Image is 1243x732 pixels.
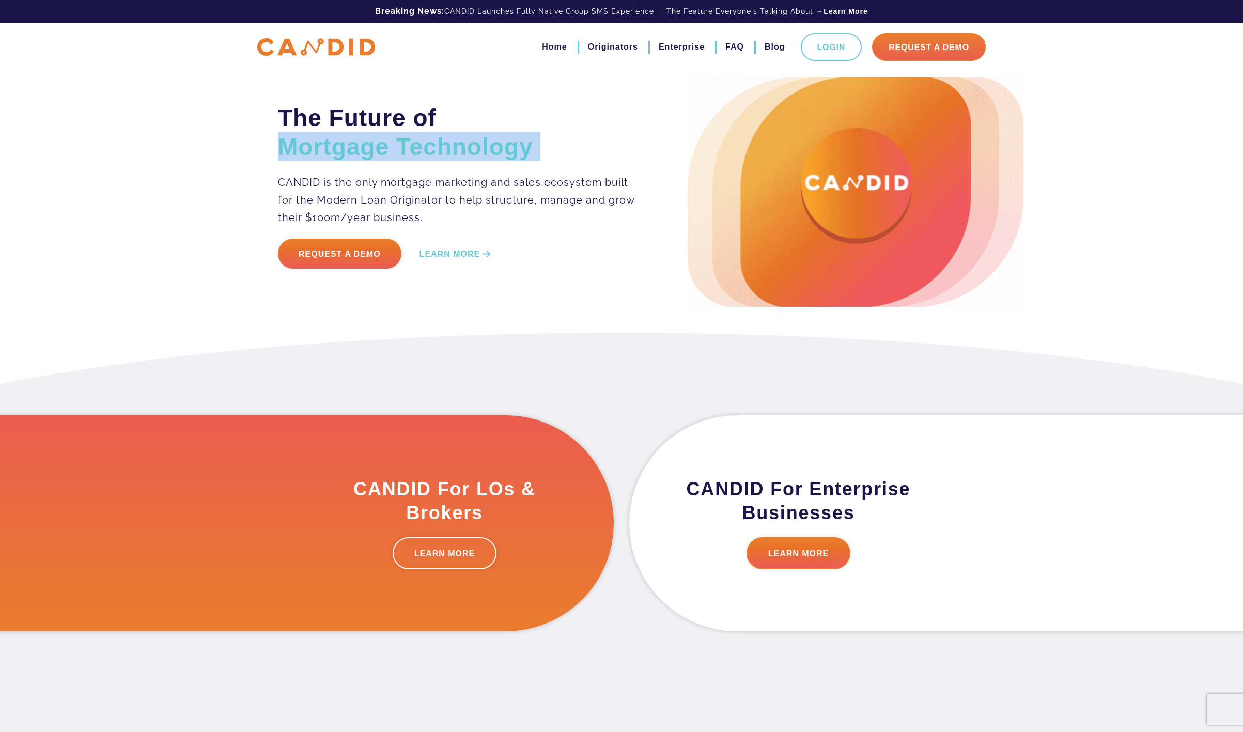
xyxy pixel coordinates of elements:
a: Home [542,38,567,56]
a: FAQ [725,38,744,56]
a: Learn More [824,6,867,17]
a: LEARN MORE [747,537,851,569]
img: Candid Hero Image [688,77,1023,307]
b: Breaking News: [375,6,444,16]
a: LEARN MORE [393,537,497,569]
span: Mortgage Technology [278,133,533,160]
h3: CANDID For Enterprise Businesses [681,477,916,525]
p: CANDID is the only mortgage marketing and sales ecosystem built for the Modern Loan Originator to... [278,174,636,226]
a: Login [801,33,862,61]
h2: The Future of [278,103,636,161]
a: Blog [765,38,785,56]
a: Request A Demo [872,33,986,61]
a: Enterprise [659,38,705,56]
img: CANDID APP [257,38,375,56]
a: LEARN MORE [419,248,493,260]
a: Request a Demo [278,239,401,269]
h3: CANDID For LOs & Brokers [327,477,562,525]
a: Originators [588,38,638,56]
